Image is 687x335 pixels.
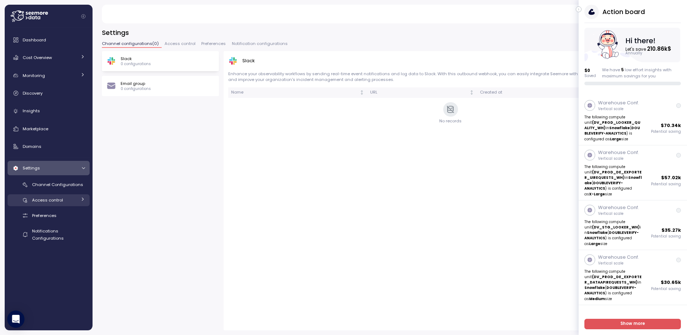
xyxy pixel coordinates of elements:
[602,7,645,16] h3: Action board
[23,73,45,78] span: Monitoring
[8,122,90,136] a: Marketplace
[201,42,226,46] span: Preferences
[102,42,159,46] span: Channel configurations ( 0 )
[7,311,24,328] div: Open Intercom Messenger
[585,120,641,130] strong: (DV_PROD_LOOKER_QUALITY_WH)
[359,90,364,95] div: Not sorted
[469,90,474,95] div: Not sorted
[602,67,681,79] div: We have low effort insights with maximum savings for you
[8,179,90,191] a: Channel Configurations
[598,99,639,107] p: Warehouse Conf.
[585,164,643,197] p: The following compute unit in ( ) is configured as size
[585,269,643,302] p: The following compute unit in ( ) is configured as size
[621,67,624,73] span: 5
[651,286,681,291] p: Potential saving
[661,174,681,181] p: $ 57.02k
[165,42,196,46] span: Access control
[32,213,57,218] span: Preferences
[23,37,46,43] span: Dashboard
[585,275,642,285] strong: (DV_PROD_DE_EXPORTER_DATAAPIREQUESTS_WH)
[23,90,42,96] span: Discovery
[579,200,687,250] a: Warehouse Conf.Vertical scaleThe following compute unit(DV_STG_LOOKER_WH)inSnowflake(DOUBLEVERIFY...
[585,175,642,185] strong: Snowflake
[585,170,642,180] strong: (DV_PROD_DE_EXPORTER_UIREQUESTS_WH)
[228,71,673,83] p: Enhance your observability workflows by sending real-time event notifications and log data to Sla...
[121,86,151,91] p: 0 configurations
[598,211,639,216] p: Vertical scale
[102,28,678,37] h3: Settings
[23,55,52,60] span: Cost Overview
[651,182,681,187] p: Potential saving
[8,86,90,100] a: Discovery
[242,57,255,64] p: Slack
[610,137,621,141] strong: Large
[23,126,48,132] span: Marketplace
[585,230,639,240] strong: DOUBLEVERIFY-ANALYTICS
[8,139,90,154] a: Domains
[626,51,643,56] text: Annually
[587,230,608,235] strong: Snowflake
[589,296,605,301] strong: Medium
[8,104,90,118] a: Insights
[232,42,288,46] span: Notification configurations
[585,285,605,290] strong: Snowflake
[585,68,596,73] p: $ 0
[8,210,90,222] a: Preferences
[480,89,636,96] div: Created at
[23,144,41,149] span: Domains
[32,228,64,241] span: Notifications Configurations
[121,62,151,67] p: 0 configurations
[598,309,639,316] p: Warehouse Conf.
[585,126,640,136] strong: DOUBLEVERIFY-ANALYTICS
[598,254,639,261] p: Warehouse Conf.
[121,81,151,86] p: Email group
[8,33,90,47] a: Dashboard
[8,194,90,206] a: Access control
[23,108,40,114] span: Insights
[598,204,639,211] p: Warehouse Conf.
[32,197,63,203] span: Access control
[610,126,630,130] strong: Snowflake
[8,50,90,65] a: Cost Overview
[121,56,151,62] p: Slack
[592,225,640,230] strong: (DV_STG_LOOKER_WH)
[651,234,681,239] p: Potential saving
[598,156,639,161] p: Vertical scale
[661,279,681,286] p: $ 30.65k
[598,261,639,266] p: Vertical scale
[651,129,681,134] p: Potential saving
[589,192,605,196] strong: X-Large
[598,149,639,156] p: Warehouse Conf.
[589,241,601,246] strong: Large
[8,161,90,175] a: Settings
[621,319,645,329] span: Show more
[579,250,687,305] a: Warehouse Conf.Vertical scaleThe following compute unit(DV_PROD_DE_EXPORTER_DATAAPIREQUESTS_WH)in...
[8,68,90,83] a: Monitoring
[79,14,88,19] button: Collapse navigation
[231,89,358,96] div: Name
[585,181,623,191] strong: DOUBLEVERIFY-ANALYTICS
[228,87,367,98] th: NameNot sorted
[585,285,637,295] strong: DOUBLEVERIFY-ANALYTICS
[585,319,681,329] a: Show more
[598,107,639,112] p: Vertical scale
[579,145,687,200] a: Warehouse Conf.Vertical scaleThe following compute unit(DV_PROD_DE_EXPORTER_UIREQUESTS_WH)inSnowf...
[585,219,643,246] p: The following compute unit in ( ) is configured as size
[8,225,90,244] a: Notifications Configurations
[370,89,468,96] div: URL
[662,227,681,234] p: $ 35.27k
[32,182,83,187] span: Channel Configurations
[626,45,672,53] text: Let's save
[661,122,681,129] p: $ 70.34k
[579,96,687,145] a: Warehouse Conf.Vertical scaleThe following compute unit(DV_PROD_LOOKER_QUALITY_WH)inSnowflake(DOU...
[23,165,40,171] span: Settings
[367,87,477,98] th: URLNot sorted
[585,114,643,142] p: The following compute unit in ( ) is configured as size
[648,45,672,53] tspan: 210.86k $
[585,73,596,78] p: Saved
